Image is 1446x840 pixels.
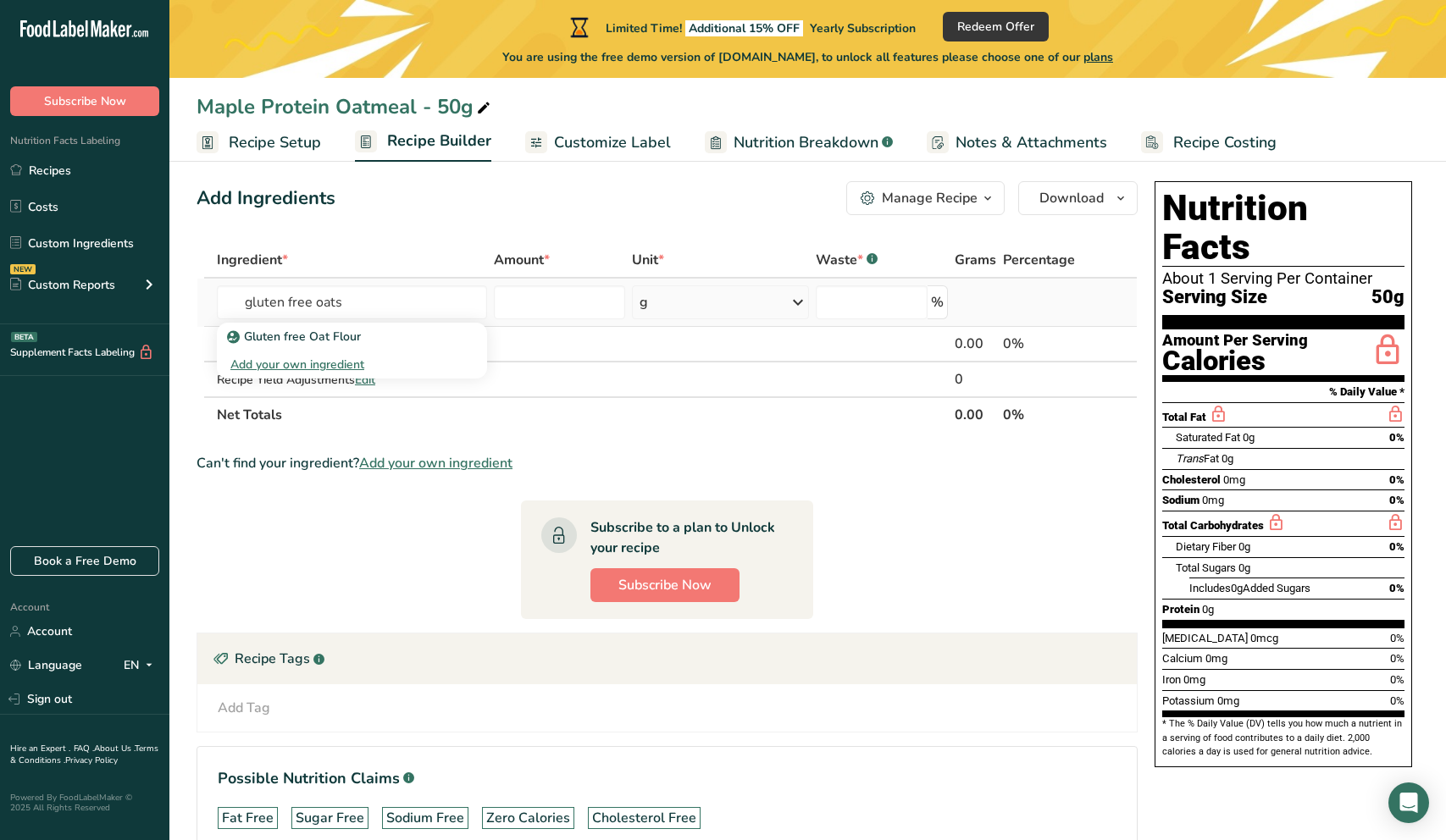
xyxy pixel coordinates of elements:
a: About Us . [94,743,135,754]
div: Powered By FoodLabelMaker © 2025 All Rights Reserved [10,793,159,813]
i: Trans [1176,452,1204,465]
div: Sodium Free [386,808,464,828]
span: Total Sugars [1176,561,1236,574]
div: Open Intercom Messenger [1388,782,1429,823]
span: Iron [1162,673,1181,686]
span: Amount [494,250,550,270]
span: 0g [1202,603,1214,616]
div: Fat Free [222,808,274,828]
div: Zero Calories [486,808,570,828]
h1: Possible Nutrition Claims [218,767,1116,790]
span: Potassium [1162,694,1215,707]
div: EN [124,655,159,676]
div: Amount Per Serving [1162,333,1308,349]
div: Add Ingredients [197,185,335,213]
div: NEW [10,264,36,274]
p: Gluten free Oat Flour [230,328,361,345]
a: Language [10,650,82,680]
span: Download [1039,188,1104,208]
span: Redeem Offer [957,18,1034,36]
a: Book a Free Demo [10,546,159,576]
span: Sodium [1162,494,1199,506]
span: Includes Added Sugars [1189,582,1310,594]
button: Manage Recipe [846,181,1005,215]
div: BETA [11,332,37,342]
div: Sugar Free [296,808,364,828]
span: Total Carbohydrates [1162,519,1264,532]
span: 0g [1222,452,1233,465]
a: Nutrition Breakdown [705,124,893,162]
a: Recipe Setup [197,124,321,162]
span: 0g [1238,561,1250,574]
div: g [640,292,648,312]
span: 0mg [1202,494,1224,506]
div: 0% [1003,334,1089,354]
div: Limited Time! [567,17,916,37]
div: Calories [1162,349,1308,373]
span: 0mg [1217,694,1239,707]
button: Subscribe Now [590,568,740,602]
span: Edit [355,372,375,388]
span: Dietary Fiber [1176,540,1236,553]
section: % Daily Value * [1162,382,1404,402]
th: Net Totals [213,396,951,432]
span: 0% [1390,652,1404,665]
section: * The % Daily Value (DV) tells you how much a nutrient in a serving of food contributes to a dail... [1162,717,1404,759]
span: 0mcg [1250,632,1278,644]
a: Terms & Conditions . [10,743,158,766]
span: 0mg [1205,652,1227,665]
a: FAQ . [74,743,94,754]
span: 0% [1389,431,1404,444]
th: 0.00 [951,396,1000,432]
span: Recipe Builder [387,130,491,152]
span: Total Fat [1162,411,1206,423]
span: [MEDICAL_DATA] [1162,632,1248,644]
a: Gluten free Oat Flour [217,323,487,351]
span: 0mg [1183,673,1205,686]
span: Recipe Costing [1173,131,1277,154]
div: Waste [816,250,878,270]
div: Recipe Yield Adjustments [217,371,487,389]
span: Subscribe Now [618,575,712,595]
div: Add Tag [218,698,270,718]
span: 0% [1389,540,1404,553]
h1: Nutrition Facts [1162,189,1404,267]
span: 0g [1243,431,1255,444]
span: Yearly Subscription [810,20,916,36]
span: Cholesterol [1162,473,1221,486]
div: Manage Recipe [882,188,978,208]
a: Notes & Attachments [927,124,1107,162]
span: 0% [1390,632,1404,644]
span: Add your own ingredient [359,453,512,473]
span: 0% [1390,673,1404,686]
span: Notes & Attachments [956,131,1107,154]
span: Percentage [1003,250,1075,270]
a: Hire an Expert . [10,743,70,754]
a: Recipe Builder [355,122,491,163]
div: 0 [955,369,996,390]
div: 0.00 [955,334,996,354]
span: 0g [1231,582,1243,594]
div: Add your own ingredient [217,351,487,379]
span: Unit [632,250,664,270]
div: Recipe Tags [197,633,1137,684]
span: Nutrition Breakdown [734,131,878,154]
span: 0% [1389,494,1404,506]
div: Add your own ingredient [230,356,474,373]
span: Fat [1176,452,1219,465]
input: Add Ingredient [217,285,487,319]
span: 0% [1390,694,1404,707]
div: Subscribe to a plan to Unlock your recipe [590,517,779,558]
span: You are using the free demo version of [DOMAIN_NAME], to unlock all features please choose one of... [502,48,1113,66]
div: Maple Protein Oatmeal - 50g [197,91,494,122]
div: Can't find your ingredient? [197,453,1138,473]
span: Protein [1162,603,1199,616]
a: Recipe Costing [1141,124,1277,162]
span: 0% [1389,473,1404,486]
span: Customize Label [554,131,671,154]
span: plans [1083,49,1113,65]
span: 0mg [1223,473,1245,486]
th: 0% [1000,396,1093,432]
button: Subscribe Now [10,86,159,116]
span: Saturated Fat [1176,431,1240,444]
